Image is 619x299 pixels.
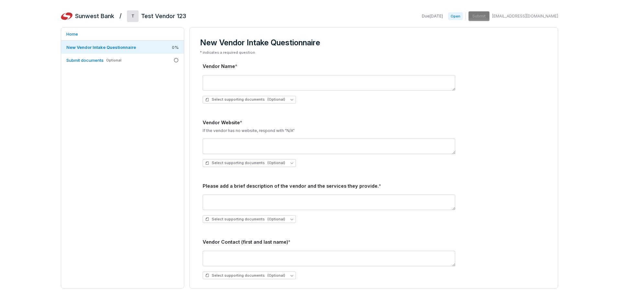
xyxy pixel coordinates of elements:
[203,128,545,133] p: If the vendor has no website, respond with "N/A"
[267,217,285,222] span: (Optional)
[203,238,545,246] div: Vendor Contact (first and last name)
[172,44,179,50] span: 0 %
[267,273,285,278] span: (Optional)
[448,12,463,20] span: Open
[66,58,104,63] span: Submit documents
[200,38,547,48] h3: New Vendor Intake Questionnaire
[61,28,184,40] a: Home
[205,217,285,222] span: Select supporting documents
[141,12,186,20] h2: Test Vendor 123
[61,41,184,54] a: New Vendor Intake Questionnaire0%
[106,58,121,63] span: Optional
[267,161,285,165] span: (Optional)
[61,54,184,67] a: Submit documentsOptional
[75,12,114,20] h2: Sunwest Bank
[66,45,136,50] span: New Vendor Intake Questionnaire
[205,97,285,102] span: Select supporting documents
[267,97,285,102] span: (Optional)
[203,183,545,190] div: Please add a brief description of the vendor and the services they provide.
[200,50,547,55] p: * indicates a required question
[205,161,285,165] span: Select supporting documents
[203,63,545,70] div: Vendor Name
[422,14,443,19] span: Due [DATE]
[119,10,122,20] h2: /
[492,14,558,19] span: [EMAIL_ADDRESS][DOMAIN_NAME]
[205,273,285,278] span: Select supporting documents
[203,119,545,126] div: Vendor Website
